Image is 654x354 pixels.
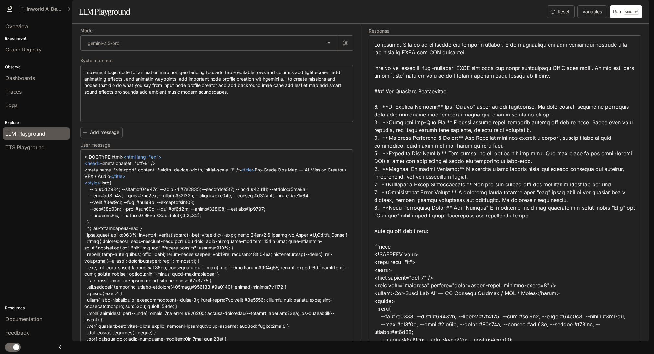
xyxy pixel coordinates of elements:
[27,6,63,12] p: Inworld AI Demos
[625,10,635,14] p: CTRL +
[79,5,130,18] h1: LLM Playground
[547,5,575,18] button: Reset
[17,3,73,16] button: All workspaces
[81,36,337,50] div: gemini-2.5-pro
[88,40,119,47] p: gemini-2.5-pro
[369,29,641,33] h5: Response
[610,5,642,18] button: RunCTRL +⏎
[80,127,123,138] button: Add message
[624,9,639,15] p: ⏎
[577,5,607,18] button: Variables
[80,143,110,147] p: User message
[80,28,93,33] p: Model
[80,58,113,63] p: System prompt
